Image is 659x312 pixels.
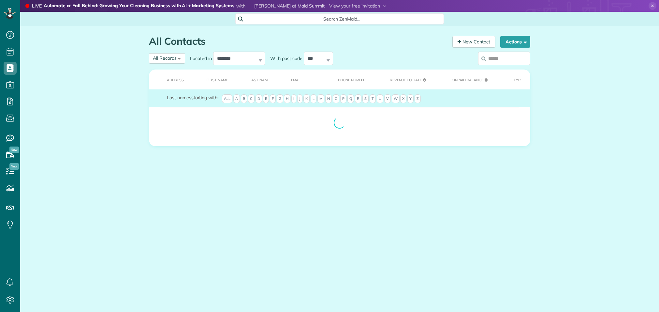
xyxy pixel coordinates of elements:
button: Actions [500,36,530,48]
span: N [325,94,332,103]
span: [PERSON_NAME] at Maid Summit [254,3,325,9]
span: L [311,94,316,103]
span: E [263,94,269,103]
img: dan-young.jpg [246,3,252,8]
span: S [362,94,369,103]
span: F [270,94,276,103]
th: Email [281,70,328,89]
th: Last Name [240,70,281,89]
span: R [355,94,361,103]
a: New Contact [452,36,495,48]
span: U [377,94,383,103]
strong: Automate or Fall Behind: Growing Your Cleaning Business with AI + Marketing Systems [44,3,234,9]
span: K [303,94,310,103]
span: All Records [153,55,177,61]
span: B [241,94,247,103]
h1: All Contacts [149,36,447,47]
th: Address [149,70,197,89]
span: W [392,94,400,103]
label: Located in [185,55,213,62]
span: X [400,94,406,103]
span: C [248,94,255,103]
span: Z [415,94,421,103]
span: Last names [167,95,191,101]
span: J [297,94,302,103]
span: A [233,94,240,103]
span: P [340,94,346,103]
span: H [284,94,290,103]
span: V [384,94,391,103]
span: G [277,94,283,103]
span: All [222,94,232,103]
span: O [333,94,339,103]
span: New [9,147,19,153]
th: First Name [197,70,239,89]
th: Phone number [328,70,380,89]
span: Q [347,94,354,103]
span: I [291,94,296,103]
span: D [256,94,262,103]
span: New [9,163,19,170]
th: Revenue to Date [380,70,443,89]
span: Y [407,94,414,103]
label: starting with: [167,94,218,101]
span: T [370,94,376,103]
th: Unpaid Balance [442,70,503,89]
label: With post code [265,55,304,62]
span: with [236,3,245,9]
th: Type [504,70,530,89]
span: M [317,94,324,103]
